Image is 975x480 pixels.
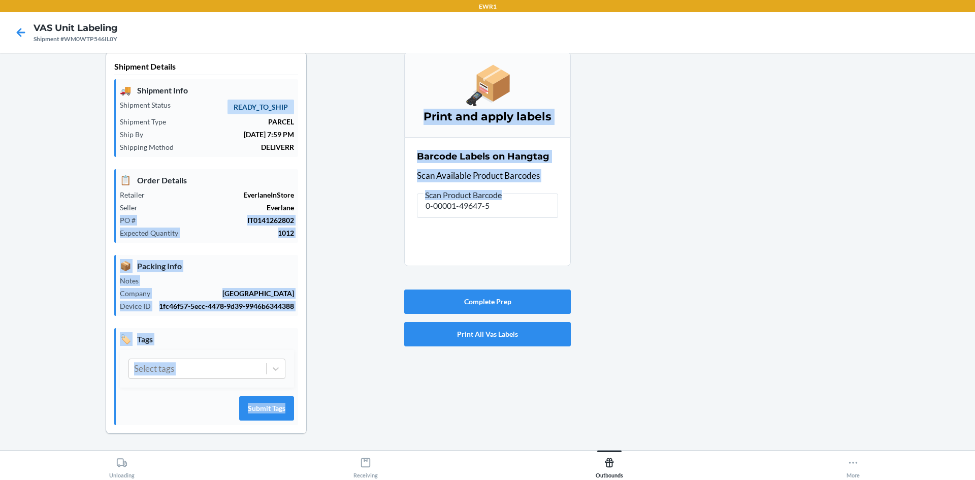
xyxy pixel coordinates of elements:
[151,129,294,140] p: [DATE] 7:59 PM
[120,332,131,346] span: 🏷️
[182,142,294,152] p: DELIVERR
[120,288,158,299] p: Company
[120,228,186,238] p: Expected Quantity
[479,2,497,11] p: EWR1
[34,21,118,35] h4: VAS Unit Labeling
[353,453,378,478] div: Receiving
[120,83,294,97] p: Shipment Info
[239,396,294,421] button: Submit Tags
[596,453,623,478] div: Outbounds
[120,142,182,152] p: Shipping Method
[417,169,558,182] p: Scan Available Product Barcodes
[174,116,294,127] p: PARCEL
[120,202,146,213] p: Seller
[120,129,151,140] p: Ship By
[120,275,147,286] p: Notes
[120,332,294,346] p: Tags
[120,259,131,273] span: 📦
[120,100,179,110] p: Shipment Status
[134,362,174,375] div: Select tags
[404,322,571,346] button: Print All Vas Labels
[109,453,135,478] div: Unloading
[120,189,153,200] p: Retailer
[158,288,294,299] p: [GEOGRAPHIC_DATA]
[114,60,298,75] p: Shipment Details
[417,194,558,218] input: Scan Product Barcode
[153,189,294,200] p: EverlaneInStore
[417,109,558,125] h3: Print and apply labels
[34,35,118,44] div: Shipment #WM0WTP546IL0Y
[120,83,131,97] span: 🚚
[120,215,144,226] p: PO #
[244,451,487,478] button: Receiving
[186,228,294,238] p: 1012
[144,215,294,226] p: IT0141262802
[120,301,159,311] p: Device ID
[227,100,294,114] span: READY_TO_SHIP
[120,259,294,273] p: Packing Info
[146,202,294,213] p: Everlane
[487,451,731,478] button: Outbounds
[404,290,571,314] button: Complete Prep
[424,190,503,200] span: Scan Product Barcode
[120,173,131,187] span: 📋
[731,451,975,478] button: More
[159,301,294,311] p: 1fc46f57-5ecc-4478-9d39-9946b6344388
[847,453,860,478] div: More
[417,150,549,163] h2: Barcode Labels on Hangtag
[120,173,294,187] p: Order Details
[120,116,174,127] p: Shipment Type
